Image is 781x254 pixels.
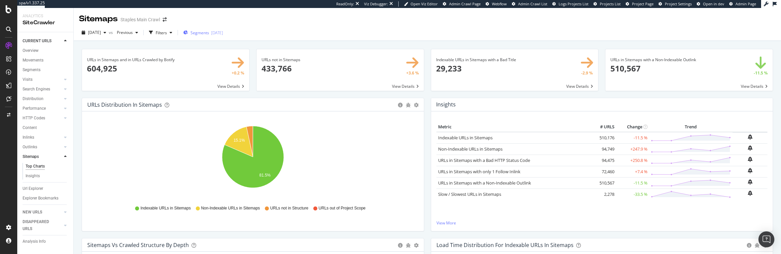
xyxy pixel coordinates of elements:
div: Outlinks [23,144,37,151]
div: circle-info [398,243,403,248]
div: URLs Distribution in Sitemaps [87,101,162,108]
div: Distribution [23,95,43,102]
div: Load Time Distribution for Indexable URLs in Sitemaps [436,242,574,248]
div: Analysis Info [23,238,46,245]
div: Visits [23,76,33,83]
span: Projects List [600,1,621,6]
div: Filters [156,30,167,36]
span: Admin Crawl Page [449,1,481,6]
a: HTTP Codes [23,115,62,122]
div: Analytics [23,13,68,19]
div: gear [414,243,419,248]
th: Metric [436,122,589,132]
text: 15.1% [234,138,245,143]
div: arrow-right-arrow-left [163,17,167,22]
a: Visits [23,76,62,83]
a: Non-Indexable URLs in Sitemaps [438,146,503,152]
span: URLs not in Structure [270,205,308,211]
div: bug [406,103,411,107]
a: NEW URLS [23,209,62,216]
td: 72,460 [589,166,616,177]
a: CURRENT URLS [23,38,62,45]
div: Segments [23,66,40,73]
div: Sitemaps [23,153,39,160]
a: Open Viz Editor [404,1,438,7]
div: bell-plus [748,145,752,151]
div: Movements [23,57,43,64]
span: Project Page [632,1,654,6]
a: DISAPPEARED URLS [23,218,62,232]
div: bell-plus [748,157,752,162]
h4: Insights [436,100,456,109]
td: +7.4 % [616,166,649,177]
div: bell-plus [748,190,752,196]
div: NEW URLS [23,209,42,216]
a: Url Explorer [23,185,69,192]
text: 81.5% [259,173,271,178]
div: Insights [26,173,40,180]
div: CURRENT URLS [23,38,51,45]
td: 510,176 [589,132,616,144]
a: Logs Projects List [552,1,588,7]
button: Previous [114,27,141,38]
a: Analysis Info [23,238,69,245]
td: +250.8 % [616,155,649,166]
button: Filters [146,27,175,38]
td: -33.5 % [616,189,649,200]
a: Distribution [23,95,62,102]
div: Url Explorer [23,185,43,192]
a: Top Charts [26,163,69,170]
a: Insights [26,173,69,180]
span: Open Viz Editor [411,1,438,6]
div: Staples Main Crawl [120,16,160,23]
button: [DATE] [79,27,109,38]
div: bug [406,243,411,248]
a: Webflow [486,1,507,7]
a: Overview [23,47,69,54]
span: Segments [191,30,209,36]
td: +247.9 % [616,143,649,155]
div: Explorer Bookmarks [23,195,58,202]
div: Viz Debugger: [364,1,388,7]
span: Project Settings [665,1,692,6]
a: URLs in Sitemaps with a Bad HTTP Status Code [438,157,530,163]
div: Inlinks [23,134,34,141]
a: URLs in Sitemaps with a Non-Indexable Outlink [438,180,531,186]
a: Explorer Bookmarks [23,195,69,202]
span: Non-Indexable URLs in Sitemaps [201,205,260,211]
a: Project Page [626,1,654,7]
div: ReadOnly: [336,1,354,7]
div: Top Charts [26,163,45,170]
a: Admin Page [729,1,756,7]
span: Webflow [492,1,507,6]
td: 94,475 [589,155,616,166]
th: Trend [649,122,733,132]
div: Performance [23,105,46,112]
div: bell-plus [748,134,752,140]
td: -11.5 % [616,177,649,189]
div: circle-info [398,103,403,107]
a: Open in dev [697,1,724,7]
a: Projects List [593,1,621,7]
div: Open Intercom Messenger [758,231,774,247]
span: vs [109,30,114,35]
a: Outlinks [23,144,62,151]
div: bell-plus [748,168,752,173]
a: Admin Crawl Page [443,1,481,7]
a: Admin Crawl List [512,1,547,7]
td: 94,749 [589,143,616,155]
div: Content [23,124,37,131]
svg: A chart. [87,122,419,199]
div: Sitemaps [79,13,118,25]
a: Performance [23,105,62,112]
a: URLs in Sitemaps with only 1 Follow Inlink [438,169,520,175]
a: Sitemaps [23,153,62,160]
th: Change [616,122,649,132]
div: [DATE] [211,30,223,36]
td: 510,567 [589,177,616,189]
div: Overview [23,47,39,54]
div: SiteCrawler [23,19,68,27]
div: bell-plus [748,179,752,185]
span: Logs Projects List [559,1,588,6]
